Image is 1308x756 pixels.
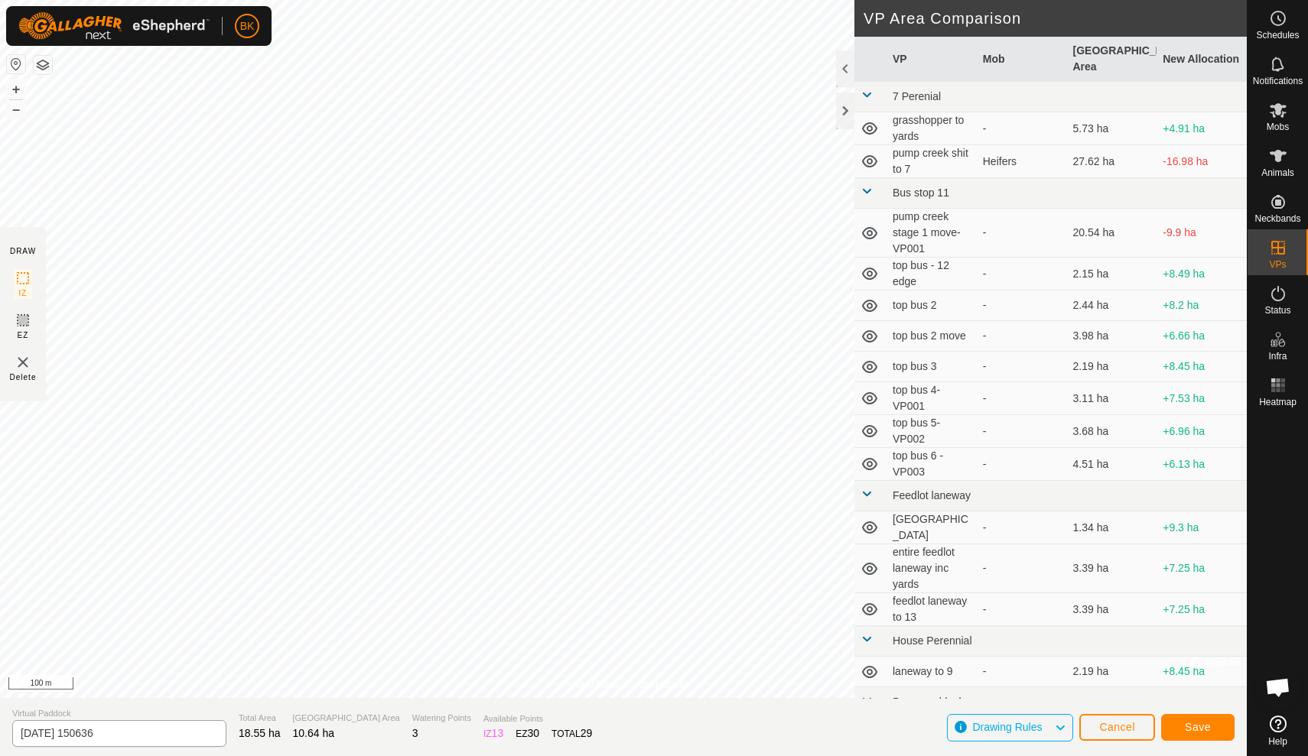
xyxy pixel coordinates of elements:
[1067,657,1157,687] td: 2.19 ha
[239,712,281,725] span: Total Area
[983,391,1061,407] div: -
[7,55,25,73] button: Reset Map
[293,712,400,725] span: [GEOGRAPHIC_DATA] Area
[1067,321,1157,352] td: 3.98 ha
[887,290,977,321] td: top bus 2
[893,696,964,708] span: Pump paddock
[239,727,281,739] span: 18.55 ha
[412,727,418,739] span: 3
[1255,664,1301,710] div: Open chat
[1067,112,1157,145] td: 5.73 ha
[1269,260,1286,269] span: VPs
[412,712,471,725] span: Watering Points
[1157,145,1247,178] td: -16.98 ha
[893,187,949,199] span: Bus stop 11
[983,456,1061,472] div: -
[639,678,684,692] a: Contact Us
[1157,258,1247,290] td: +8.49 ha
[528,727,540,739] span: 30
[1253,76,1303,86] span: Notifications
[893,489,971,501] span: Feedlot laneway
[1261,168,1294,177] span: Animals
[983,520,1061,536] div: -
[1067,382,1157,415] td: 3.11 ha
[983,121,1061,137] div: -
[1067,415,1157,448] td: 3.68 ha
[1067,352,1157,382] td: 2.19 ha
[1157,290,1247,321] td: +8.2 ha
[972,721,1042,733] span: Drawing Rules
[1267,122,1289,131] span: Mobs
[1067,544,1157,593] td: 3.39 ha
[893,90,941,102] span: 7 Perenial
[887,145,977,178] td: pump creek shit to 7
[1067,511,1157,544] td: 1.34 ha
[887,448,977,481] td: top bus 6 -VP003
[1079,714,1155,741] button: Cancel
[18,329,29,341] span: EZ
[983,225,1061,241] div: -
[1254,214,1300,223] span: Neckbands
[983,560,1061,576] div: -
[887,112,977,145] td: grasshopper to yards
[983,328,1061,344] div: -
[1067,209,1157,258] td: 20.54 ha
[983,359,1061,375] div: -
[1259,397,1297,407] span: Heatmap
[492,727,504,739] span: 13
[1067,145,1157,178] td: 27.62 ha
[887,511,977,544] td: [GEOGRAPHIC_DATA]
[1157,511,1247,544] td: +9.3 ha
[983,297,1061,313] div: -
[293,727,335,739] span: 10.64 ha
[983,664,1061,680] div: -
[983,154,1061,170] div: Heifers
[887,209,977,258] td: pump creek stage 1 move-VP001
[1157,209,1247,258] td: -9.9 ha
[983,423,1061,440] div: -
[887,37,977,82] th: VP
[10,372,37,383] span: Delete
[983,266,1061,282] div: -
[1161,714,1235,741] button: Save
[34,56,52,74] button: Map Layers
[7,100,25,118] button: –
[1067,593,1157,626] td: 3.39 ha
[977,37,1067,82] th: Mob
[1264,306,1290,315] span: Status
[887,657,977,687] td: laneway to 9
[1268,737,1287,746] span: Help
[563,678,620,692] a: Privacy Policy
[1185,721,1211,733] span: Save
[1157,382,1247,415] td: +7.53 ha
[552,725,592,741] div: TOTAL
[887,415,977,448] td: top bus 5-VP002
[581,727,593,739] span: 29
[887,321,977,352] td: top bus 2 move
[1067,37,1157,82] th: [GEOGRAPHIC_DATA] Area
[240,18,255,34] span: BK
[10,245,36,257] div: DRAW
[1157,593,1247,626] td: +7.25 ha
[887,258,977,290] td: top bus - 12 edge
[893,634,972,647] span: House Perennial
[887,593,977,626] td: feedlot laneway to 13
[1157,544,1247,593] td: +7.25 ha
[7,80,25,99] button: +
[1157,112,1247,145] td: +4.91 ha
[1157,321,1247,352] td: +6.66 ha
[864,9,1247,28] h2: VP Area Comparison
[887,382,977,415] td: top bus 4-VP001
[887,544,977,593] td: entire feedlot laneway inc yards
[12,707,226,720] span: Virtual Paddock
[483,712,592,725] span: Available Points
[1157,352,1247,382] td: +8.45 ha
[1248,709,1308,752] a: Help
[516,725,539,741] div: EZ
[1067,258,1157,290] td: 2.15 ha
[1157,657,1247,687] td: +8.45 ha
[1268,352,1287,361] span: Infra
[1067,448,1157,481] td: 4.51 ha
[887,352,977,382] td: top bus 3
[983,602,1061,618] div: -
